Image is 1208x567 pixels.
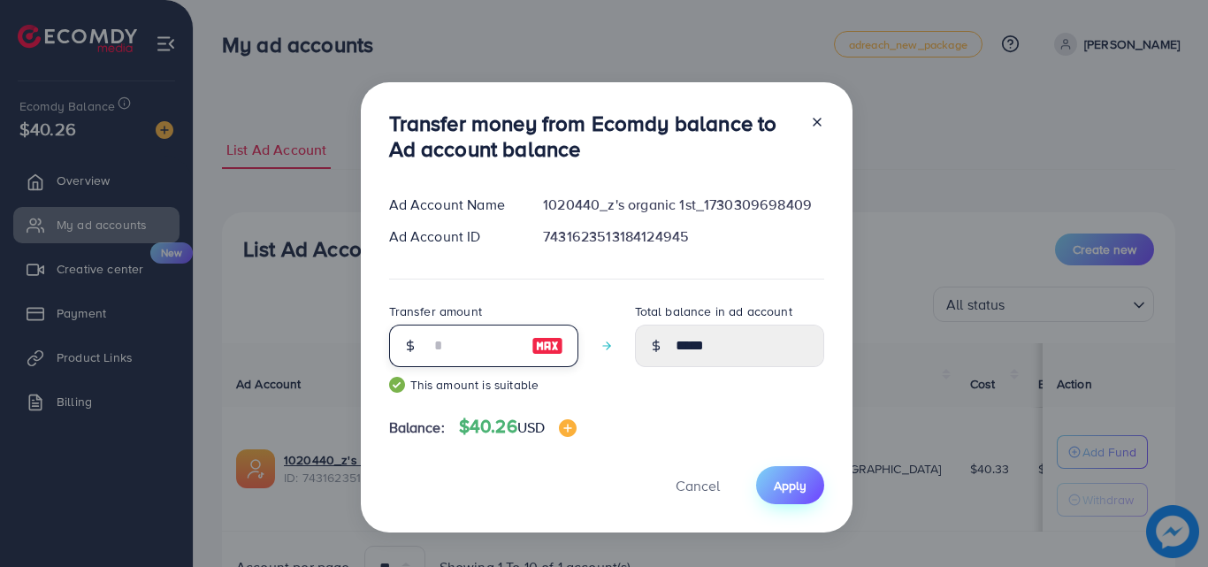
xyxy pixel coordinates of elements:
[529,226,837,247] div: 7431623513184124945
[517,418,545,437] span: USD
[559,419,577,437] img: image
[676,476,720,495] span: Cancel
[774,477,807,494] span: Apply
[389,376,578,394] small: This amount is suitable
[389,377,405,393] img: guide
[459,416,577,438] h4: $40.26
[389,111,796,162] h3: Transfer money from Ecomdy balance to Ad account balance
[389,303,482,320] label: Transfer amount
[531,335,563,356] img: image
[654,466,742,504] button: Cancel
[389,418,445,438] span: Balance:
[635,303,792,320] label: Total balance in ad account
[375,226,530,247] div: Ad Account ID
[529,195,837,215] div: 1020440_z's organic 1st_1730309698409
[756,466,824,504] button: Apply
[375,195,530,215] div: Ad Account Name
